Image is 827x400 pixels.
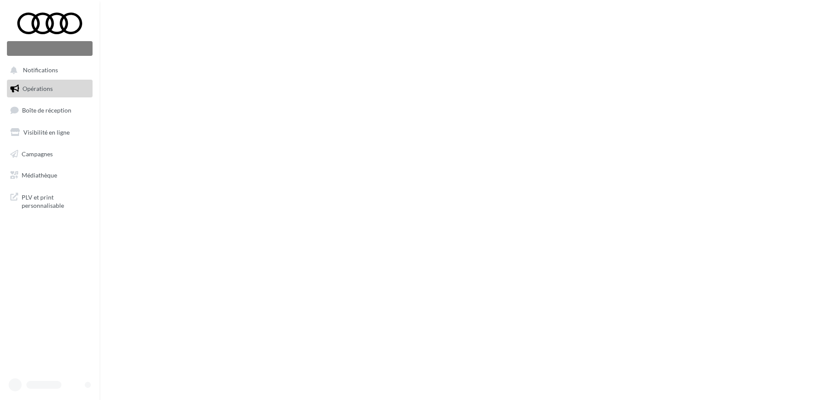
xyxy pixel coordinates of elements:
span: Boîte de réception [22,106,71,114]
a: Médiathèque [5,166,94,184]
span: PLV et print personnalisable [22,191,89,210]
span: Opérations [22,85,53,92]
span: Notifications [23,67,58,74]
a: Boîte de réception [5,101,94,119]
a: Campagnes [5,145,94,163]
a: PLV et print personnalisable [5,188,94,213]
span: Visibilité en ligne [23,129,70,136]
a: Opérations [5,80,94,98]
a: Visibilité en ligne [5,123,94,142]
div: Nouvelle campagne [7,41,93,56]
span: Médiathèque [22,171,57,179]
span: Campagnes [22,150,53,157]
